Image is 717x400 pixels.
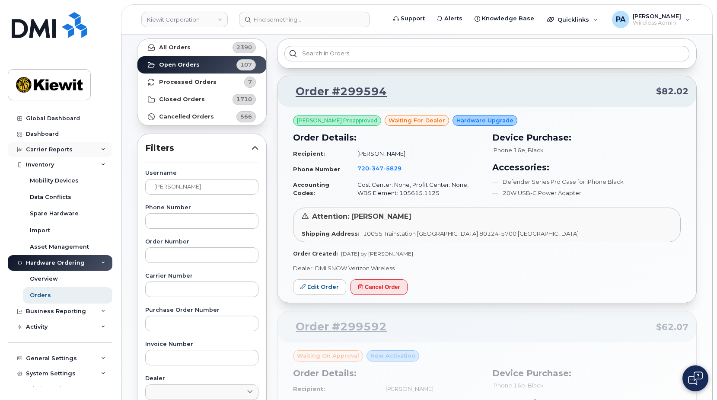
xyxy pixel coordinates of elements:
[137,108,266,125] a: Cancelled Orders566
[431,10,468,27] a: Alerts
[159,113,214,120] strong: Cancelled Orders
[285,84,387,99] a: Order #299594
[312,212,411,221] span: Attention: [PERSON_NAME]
[350,146,482,161] td: [PERSON_NAME]
[293,131,482,144] h3: Order Details:
[363,230,579,237] span: 10055 Trainstation [GEOGRAPHIC_DATA] 80124-5700 [GEOGRAPHIC_DATA]
[145,342,258,347] label: Invoice Number
[633,19,681,26] span: Wireless Admin
[293,150,325,157] strong: Recipient:
[387,10,431,27] a: Support
[357,165,412,172] a: 7203475829
[401,14,425,23] span: Support
[492,147,525,154] span: iPhone 16e
[688,371,703,385] img: Open chat
[240,61,252,69] span: 107
[284,46,689,61] input: Search in orders
[159,96,205,103] strong: Closed Orders
[159,61,200,68] strong: Open Orders
[159,79,217,86] strong: Processed Orders
[293,279,346,295] a: Edit Order
[159,44,191,51] strong: All Orders
[145,376,258,381] label: Dealer
[383,165,402,172] span: 5829
[492,131,681,144] h3: Device Purchase:
[240,112,252,121] span: 566
[633,13,681,19] span: [PERSON_NAME]
[444,14,462,23] span: Alerts
[468,10,540,27] a: Knowledge Base
[492,161,681,174] h3: Accessories:
[248,78,252,86] span: 7
[239,12,370,27] input: Find something...
[616,14,625,25] span: PA
[137,39,266,56] a: All Orders2390
[293,181,329,196] strong: Accounting Codes:
[357,165,402,172] span: 720
[558,16,589,23] span: Quicklinks
[145,170,258,176] label: Username
[137,56,266,74] a: Open Orders107
[369,165,383,172] span: 347
[293,264,681,272] p: Dealer: DMI SNOW Verizon Wireless
[541,11,604,28] div: Quicklinks
[492,178,681,186] li: Defender Series Pro Case for iPhone Black
[492,189,681,197] li: 20W USB-C Power Adapter
[525,147,544,154] span: , Black
[482,14,534,23] span: Knowledge Base
[145,205,258,211] label: Phone Number
[145,273,258,279] label: Carrier Number
[351,279,408,295] button: Cancel Order
[145,142,252,154] span: Filters
[389,116,445,125] span: waiting for dealer
[606,11,696,28] div: Paul Andrews
[350,177,482,200] td: Cost Center: None, Profit Center: None, WBS Element: 105615.1125
[297,117,377,125] span: [PERSON_NAME] Preapproved
[293,250,338,257] strong: Order Created:
[656,85,688,98] span: $82.02
[236,95,252,103] span: 1710
[141,12,228,27] a: Kiewit Corporation
[236,43,252,51] span: 2390
[137,91,266,108] a: Closed Orders1710
[341,250,413,257] span: [DATE] by [PERSON_NAME]
[293,166,340,173] strong: Phone Number
[145,239,258,245] label: Order Number
[145,307,258,313] label: Purchase Order Number
[137,74,266,91] a: Processed Orders7
[302,230,360,237] strong: Shipping Address:
[456,116,513,125] span: Hardware Upgrade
